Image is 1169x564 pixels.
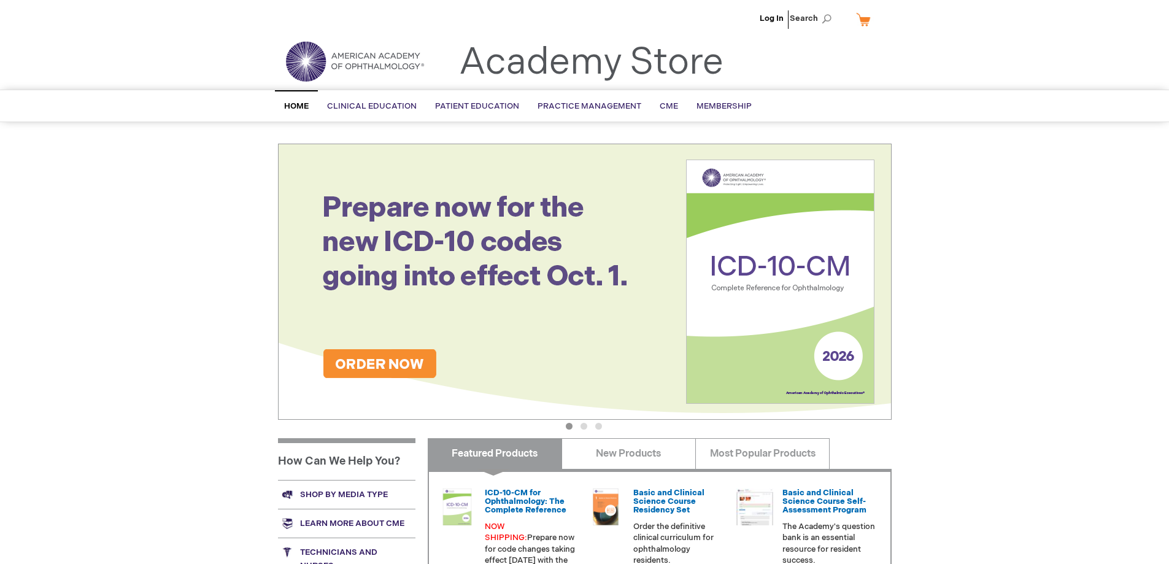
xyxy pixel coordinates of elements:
[485,522,527,543] font: NOW SHIPPING:
[278,480,415,509] a: Shop by media type
[566,423,573,430] button: 1 of 3
[278,509,415,538] a: Learn more about CME
[561,438,696,469] a: New Products
[459,41,723,85] a: Academy Store
[485,488,566,516] a: ICD-10-CM for Ophthalmology: The Complete Reference
[284,101,309,111] span: Home
[782,488,866,516] a: Basic and Clinical Science Course Self-Assessment Program
[695,438,830,469] a: Most Popular Products
[633,488,704,516] a: Basic and Clinical Science Course Residency Set
[278,438,415,480] h1: How Can We Help You?
[587,489,624,525] img: 02850963u_47.png
[428,438,562,469] a: Featured Products
[595,423,602,430] button: 3 of 3
[736,489,773,525] img: bcscself_20.jpg
[790,6,836,31] span: Search
[538,101,641,111] span: Practice Management
[581,423,587,430] button: 2 of 3
[439,489,476,525] img: 0120008u_42.png
[660,101,678,111] span: CME
[327,101,417,111] span: Clinical Education
[435,101,519,111] span: Patient Education
[760,14,784,23] a: Log In
[696,101,752,111] span: Membership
